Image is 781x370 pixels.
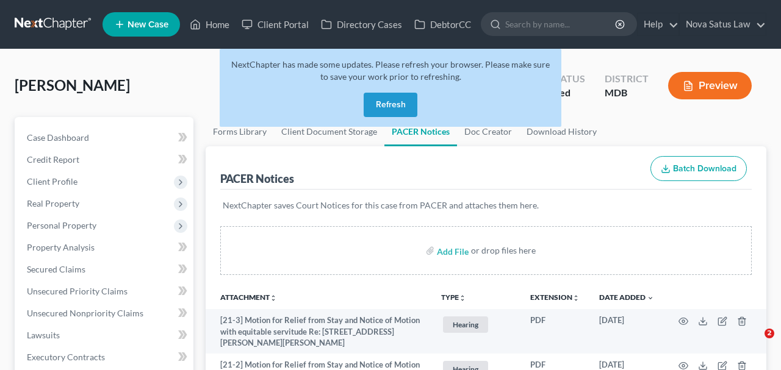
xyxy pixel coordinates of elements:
[17,127,193,149] a: Case Dashboard
[17,346,193,368] a: Executory Contracts
[459,294,466,302] i: unfold_more
[27,264,85,274] span: Secured Claims
[27,308,143,318] span: Unsecured Nonpriority Claims
[441,294,466,302] button: TYPEunfold_more
[17,302,193,324] a: Unsecured Nonpriority Claims
[236,13,315,35] a: Client Portal
[27,242,95,252] span: Property Analysis
[589,309,664,354] td: [DATE]
[443,316,488,333] span: Hearing
[27,154,79,165] span: Credit Report
[765,329,774,338] span: 2
[408,13,477,35] a: DebtorCC
[680,13,766,35] a: Nova Satus Law
[223,199,749,212] p: NextChapter saves Court Notices for this case from PACER and attaches them here.
[206,117,274,146] a: Forms Library
[530,293,580,302] a: Extensionunfold_more
[231,59,550,82] span: NextChapter has made some updates. Please refresh your browser. Please make sure to save your wor...
[519,117,604,146] a: Download History
[17,237,193,258] a: Property Analysis
[599,293,654,302] a: Date Added expand_more
[220,171,294,186] div: PACER Notices
[520,309,589,354] td: PDF
[27,352,105,362] span: Executory Contracts
[471,244,536,257] div: or drop files here
[184,13,236,35] a: Home
[27,176,77,187] span: Client Profile
[206,309,431,354] td: [21-3] Motion for Relief from Stay and Notice of Motion with equitable servitude Re: [STREET_ADDR...
[27,220,96,230] span: Personal Property
[270,294,277,302] i: unfold_more
[17,258,193,280] a: Secured Claims
[27,198,79,208] span: Real Property
[605,86,649,100] div: MDB
[441,315,511,335] a: Hearing
[638,13,678,35] a: Help
[549,86,585,100] div: Filed
[505,13,617,35] input: Search by name...
[17,149,193,171] a: Credit Report
[650,156,747,182] button: Batch Download
[128,20,168,29] span: New Case
[668,72,752,99] button: Preview
[15,76,130,94] span: [PERSON_NAME]
[27,330,60,340] span: Lawsuits
[27,132,89,143] span: Case Dashboard
[605,72,649,86] div: District
[315,13,408,35] a: Directory Cases
[549,72,585,86] div: Status
[17,324,193,346] a: Lawsuits
[17,280,193,302] a: Unsecured Priority Claims
[572,294,580,302] i: unfold_more
[647,294,654,302] i: expand_more
[740,329,769,358] iframe: Intercom live chat
[673,163,736,174] span: Batch Download
[27,286,128,296] span: Unsecured Priority Claims
[220,293,277,302] a: Attachmentunfold_more
[364,93,417,117] button: Refresh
